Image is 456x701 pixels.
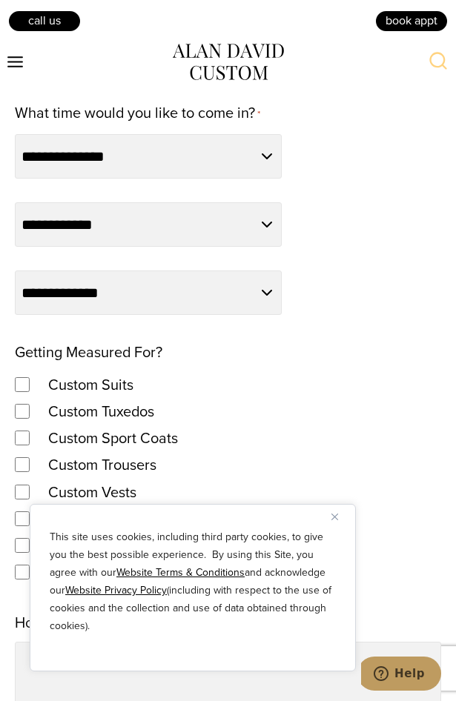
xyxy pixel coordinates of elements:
label: How did you hear about us? (Required) [15,609,263,636]
p: This site uses cookies, including third party cookies, to give you the best possible experience. ... [50,528,336,635]
legend: Getting Measured For? [15,339,162,365]
img: Close [331,514,338,520]
label: Custom Vests [33,479,151,505]
label: Custom Tuxedos [33,398,169,425]
label: Custom Suits [33,371,148,398]
iframe: Opens a widget where you can chat to one of our agents [361,657,441,694]
a: Call Us [7,10,82,32]
img: alan david custom [173,44,284,79]
button: View Search Form [420,44,456,80]
a: Website Privacy Policy [65,582,167,598]
a: book appt [374,10,449,32]
a: Website Terms & Conditions [116,565,245,580]
label: Custom Trousers [33,451,171,478]
label: What time would you like to come in? [15,99,260,128]
button: Close [331,508,349,525]
label: Custom Sport Coats [33,425,193,451]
